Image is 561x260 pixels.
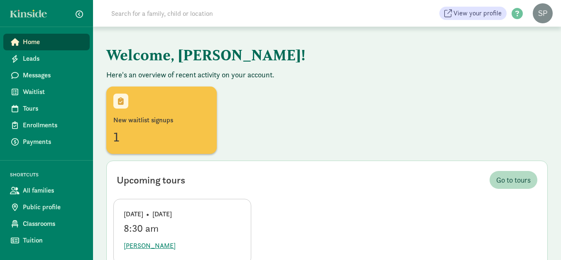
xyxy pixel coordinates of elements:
p: Here's an overview of recent activity on your account. [106,70,548,80]
button: [PERSON_NAME] [124,238,176,254]
div: 8:30 am [124,223,241,234]
span: Leads [23,54,83,64]
a: Tuition [3,232,90,249]
span: [PERSON_NAME] [124,241,176,251]
h1: Welcome, [PERSON_NAME]! [106,40,517,70]
span: Tours [23,104,83,114]
div: Upcoming tours [117,173,185,188]
div: [DATE] • [DATE] [124,209,241,219]
input: Search for a family, child or location [106,5,339,22]
span: View your profile [453,8,502,18]
a: Tours [3,100,90,117]
a: Go to tours [490,171,537,189]
a: View your profile [439,7,507,20]
span: Go to tours [496,174,531,186]
span: All families [23,186,83,196]
a: New waitlist signups1 [106,87,217,154]
div: 1 [113,127,210,147]
a: Home [3,34,90,50]
span: Enrollments [23,120,83,130]
a: Waitlist [3,84,90,100]
span: Tuition [23,235,83,245]
a: All families [3,182,90,199]
span: Payments [23,137,83,147]
a: Leads [3,50,90,67]
a: Messages [3,67,90,84]
a: Payments [3,134,90,150]
a: Classrooms [3,215,90,232]
a: Public profile [3,199,90,215]
a: Enrollments [3,117,90,134]
span: Waitlist [23,87,83,97]
span: Home [23,37,83,47]
div: New waitlist signups [113,115,210,125]
span: Public profile [23,202,83,212]
span: Classrooms [23,219,83,229]
span: Messages [23,70,83,80]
